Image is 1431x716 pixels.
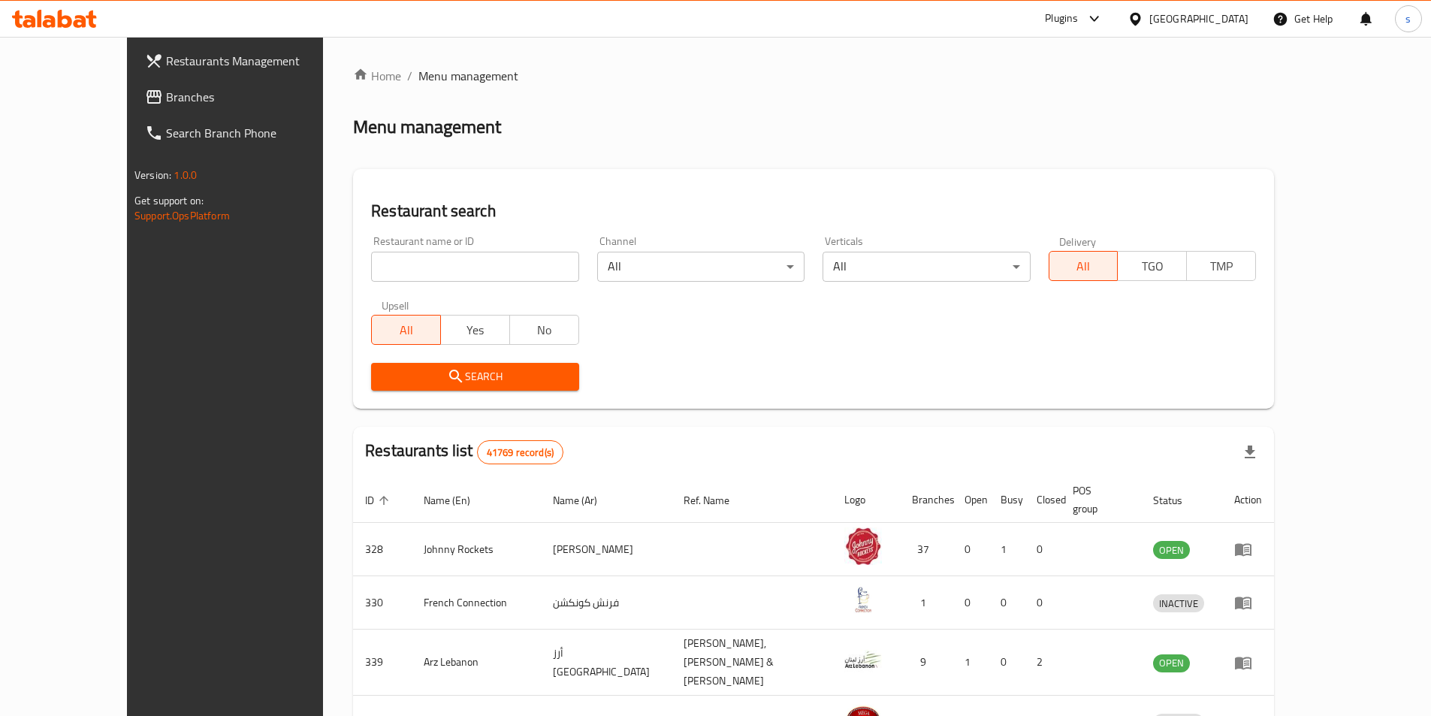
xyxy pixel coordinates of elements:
button: Search [371,363,578,391]
td: [PERSON_NAME] [541,523,672,576]
div: INACTIVE [1153,594,1204,612]
td: Arz Lebanon [412,630,541,696]
img: Arz Lebanon [844,641,882,678]
a: Restaurants Management [133,43,366,79]
th: Open [952,477,989,523]
td: French Connection [412,576,541,630]
div: Menu [1234,654,1262,672]
button: All [371,315,441,345]
td: 339 [353,630,412,696]
nav: breadcrumb [353,67,1274,85]
a: Branches [133,79,366,115]
span: Search Branch Phone [166,124,354,142]
h2: Menu management [353,115,501,139]
td: 0 [1025,576,1061,630]
span: Branches [166,88,354,106]
span: All [1055,255,1112,277]
td: فرنش كونكشن [541,576,672,630]
span: s [1405,11,1411,27]
span: Get support on: [134,191,204,210]
span: Name (En) [424,491,490,509]
div: Total records count [477,440,563,464]
td: 0 [952,523,989,576]
span: OPEN [1153,654,1190,672]
td: 9 [900,630,952,696]
span: POS group [1073,482,1123,518]
div: OPEN [1153,541,1190,559]
td: 328 [353,523,412,576]
button: All [1049,251,1119,281]
td: أرز [GEOGRAPHIC_DATA] [541,630,672,696]
td: 1 [952,630,989,696]
span: Search [383,367,566,386]
span: TGO [1124,255,1181,277]
td: 1 [989,523,1025,576]
div: Plugins [1045,10,1078,28]
td: 0 [989,576,1025,630]
td: Johnny Rockets [412,523,541,576]
td: 37 [900,523,952,576]
th: Closed [1025,477,1061,523]
div: Menu [1234,540,1262,558]
span: OPEN [1153,542,1190,559]
div: Export file [1232,434,1268,470]
th: Busy [989,477,1025,523]
span: Yes [447,319,504,341]
h2: Restaurants list [365,440,563,464]
span: Version: [134,165,171,185]
input: Search for restaurant name or ID.. [371,252,578,282]
button: TGO [1117,251,1187,281]
h2: Restaurant search [371,200,1256,222]
th: Branches [900,477,952,523]
span: Status [1153,491,1202,509]
span: 1.0.0 [174,165,197,185]
label: Delivery [1059,236,1097,246]
span: All [378,319,435,341]
span: No [516,319,573,341]
span: ID [365,491,394,509]
span: Menu management [418,67,518,85]
li: / [407,67,412,85]
div: [GEOGRAPHIC_DATA] [1149,11,1248,27]
button: Yes [440,315,510,345]
td: 1 [900,576,952,630]
a: Support.OpsPlatform [134,206,230,225]
span: INACTIVE [1153,595,1204,612]
td: 330 [353,576,412,630]
span: Restaurants Management [166,52,354,70]
th: Action [1222,477,1274,523]
label: Upsell [382,300,409,310]
span: 41769 record(s) [478,446,563,460]
th: Logo [832,477,900,523]
span: Name (Ar) [553,491,617,509]
td: 0 [1025,523,1061,576]
td: 0 [989,630,1025,696]
button: TMP [1186,251,1256,281]
div: All [597,252,805,282]
div: Menu [1234,594,1262,612]
img: French Connection [844,581,882,618]
td: 0 [952,576,989,630]
img: Johnny Rockets [844,527,882,565]
span: TMP [1193,255,1250,277]
a: Search Branch Phone [133,115,366,151]
span: Ref. Name [684,491,749,509]
td: [PERSON_NAME],[PERSON_NAME] & [PERSON_NAME] [672,630,833,696]
div: OPEN [1153,654,1190,672]
button: No [509,315,579,345]
td: 2 [1025,630,1061,696]
div: All [823,252,1030,282]
a: Home [353,67,401,85]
